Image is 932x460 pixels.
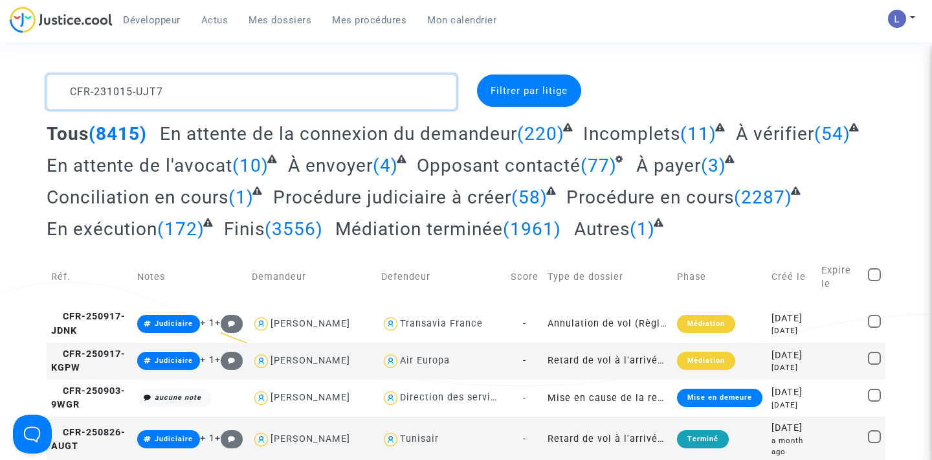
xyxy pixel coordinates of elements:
[817,249,863,305] td: Expire le
[249,14,311,26] span: Mes dossiers
[888,10,906,28] img: AATXAJzI13CaqkJmx-MOQUbNyDE09GJ9dorwRvFSQZdH=s96-c
[417,10,507,30] a: Mon calendrier
[271,318,350,329] div: [PERSON_NAME]
[771,400,812,411] div: [DATE]
[636,155,701,176] span: À payer
[47,123,89,144] span: Tous
[581,155,617,176] span: (77)
[51,311,126,336] span: CFR-250917-JDNK
[200,354,215,365] span: + 1
[252,389,271,408] img: icon-user.svg
[201,14,228,26] span: Actus
[47,187,228,208] span: Conciliation en cours
[523,393,526,404] span: -
[51,385,126,411] span: CFR-250903-9WGR
[543,380,672,417] td: Mise en cause de la responsabilité de l'Etat pour lenteur excessive de la Justice (sans requête)
[771,312,812,326] div: [DATE]
[47,249,133,305] td: Réf.
[157,218,205,240] span: (172)
[381,352,400,371] img: icon-user.svg
[771,435,812,458] div: a month ago
[511,187,548,208] span: (58)
[400,318,483,329] div: Transavia France
[252,352,271,371] img: icon-user.svg
[155,393,201,402] i: aucune note
[701,155,726,176] span: (3)
[133,249,247,305] td: Notes
[736,123,814,144] span: À vérifier
[771,421,812,435] div: [DATE]
[543,305,672,342] td: Annulation de vol (Règlement CE n°261/2004)
[491,85,568,97] span: Filtrer par litige
[265,218,323,240] span: (3556)
[273,187,511,208] span: Procédure judiciaire à créer
[771,385,812,400] div: [DATE]
[373,155,398,176] span: (4)
[271,433,350,444] div: [PERSON_NAME]
[381,315,400,334] img: icon-user.svg
[400,433,439,444] div: Tunisair
[322,10,417,30] a: Mes procédures
[543,343,672,380] td: Retard de vol à l'arrivée (Règlement CE n°261/2004)
[51,427,126,452] span: CFR-250826-AUGT
[288,155,373,176] span: À envoyer
[543,249,672,305] td: Type de dossier
[677,352,735,370] div: Médiation
[677,389,762,407] div: Mise en demeure
[332,14,406,26] span: Mes procédures
[523,355,526,366] span: -
[574,218,630,240] span: Autres
[252,315,271,334] img: icon-user.svg
[814,123,850,144] span: (54)
[771,325,812,336] div: [DATE]
[215,317,243,328] span: +
[247,249,377,305] td: Demandeur
[215,354,243,365] span: +
[583,123,680,144] span: Incomplets
[377,249,506,305] td: Defendeur
[630,218,655,240] span: (1)
[771,349,812,363] div: [DATE]
[200,317,215,328] span: + 1
[335,218,503,240] span: Médiation terminée
[523,433,526,444] span: -
[89,123,147,144] span: (8415)
[232,155,269,176] span: (10)
[200,433,215,444] span: + 1
[271,392,350,403] div: [PERSON_NAME]
[252,430,271,449] img: icon-user.svg
[680,123,716,144] span: (11)
[123,14,181,26] span: Développeur
[47,218,157,240] span: En exécution
[215,433,243,444] span: +
[672,249,767,305] td: Phase
[155,435,193,443] span: Judiciaire
[767,249,817,305] td: Créé le
[47,155,232,176] span: En attente de l'avocat
[400,355,450,366] div: Air Europa
[677,315,735,333] div: Médiation
[51,349,126,374] span: CFR-250917-KGPW
[155,356,193,365] span: Judiciaire
[113,10,191,30] a: Développeur
[677,430,729,448] div: Terminé
[566,187,734,208] span: Procédure en cours
[506,249,543,305] td: Score
[517,123,564,144] span: (220)
[191,10,239,30] a: Actus
[381,430,400,449] img: icon-user.svg
[160,123,517,144] span: En attente de la connexion du demandeur
[771,362,812,373] div: [DATE]
[734,187,792,208] span: (2287)
[427,14,496,26] span: Mon calendrier
[155,319,193,328] span: Judiciaire
[10,6,113,33] img: jc-logo.svg
[417,155,581,176] span: Opposant contacté
[13,415,52,454] iframe: Help Scout Beacon - Open
[238,10,322,30] a: Mes dossiers
[381,389,400,408] img: icon-user.svg
[503,218,561,240] span: (1961)
[224,218,265,240] span: Finis
[228,187,254,208] span: (1)
[271,355,350,366] div: [PERSON_NAME]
